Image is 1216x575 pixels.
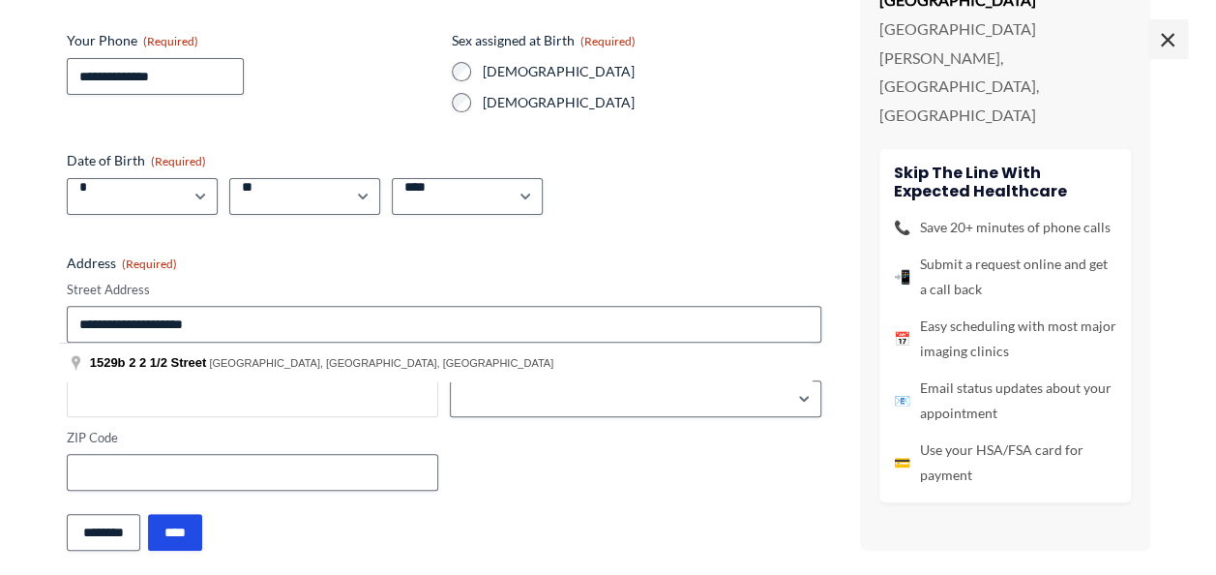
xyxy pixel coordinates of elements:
span: 💳 [894,450,910,475]
li: Save 20+ minutes of phone calls [894,215,1116,240]
legend: Address [67,254,177,273]
span: (Required) [151,154,206,168]
legend: Sex assigned at Birth [452,31,636,50]
span: 📧 [894,388,910,413]
span: (Required) [122,257,177,271]
li: Easy scheduling with most major imaging clinics [894,314,1116,364]
span: (Required) [143,34,198,48]
legend: Date of Birth [67,151,206,170]
span: 📅 [894,326,910,351]
li: Use your HSA/FSA card for payment [894,438,1116,488]
label: ZIP Code [67,429,438,447]
label: Your Phone [67,31,436,50]
h4: Skip the line with Expected Healthcare [894,164,1116,200]
span: (Required) [580,34,636,48]
label: [DEMOGRAPHIC_DATA] [483,93,821,112]
label: Street Address [67,281,821,299]
li: Email status updates about your appointment [894,376,1116,426]
span: 1529b 2 2 1/2 Street [90,355,207,370]
span: 📲 [894,264,910,289]
p: [GEOGRAPHIC_DATA][PERSON_NAME], [GEOGRAPHIC_DATA], [GEOGRAPHIC_DATA] [879,15,1131,130]
span: × [1148,19,1187,58]
li: Submit a request online and get a call back [894,252,1116,302]
span: [GEOGRAPHIC_DATA], [GEOGRAPHIC_DATA], [GEOGRAPHIC_DATA] [209,357,553,369]
label: [DEMOGRAPHIC_DATA] [483,62,821,81]
span: 📞 [894,215,910,240]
